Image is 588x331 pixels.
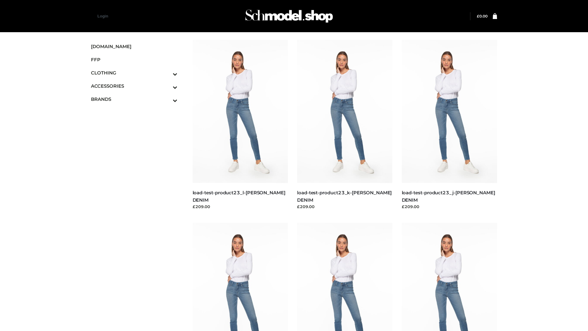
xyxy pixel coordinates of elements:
span: CLOTHING [91,69,177,76]
a: ACCESSORIESToggle Submenu [91,79,177,93]
img: Schmodel Admin 964 [243,4,335,28]
a: £0.00 [477,14,488,18]
div: £209.00 [402,204,497,210]
div: £209.00 [297,204,393,210]
a: load-test-product23_j-[PERSON_NAME] DENIM [402,190,495,203]
span: ACCESSORIES [91,82,177,89]
span: FFP [91,56,177,63]
span: [DOMAIN_NAME] [91,43,177,50]
span: BRANDS [91,96,177,103]
button: Toggle Submenu [156,93,177,106]
button: Toggle Submenu [156,79,177,93]
span: £ [477,14,479,18]
a: load-test-product23_l-[PERSON_NAME] DENIM [193,190,285,203]
a: CLOTHINGToggle Submenu [91,66,177,79]
div: £209.00 [193,204,288,210]
a: BRANDSToggle Submenu [91,93,177,106]
a: Login [97,14,108,18]
bdi: 0.00 [477,14,488,18]
a: [DOMAIN_NAME] [91,40,177,53]
a: FFP [91,53,177,66]
button: Toggle Submenu [156,66,177,79]
a: load-test-product23_k-[PERSON_NAME] DENIM [297,190,392,203]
